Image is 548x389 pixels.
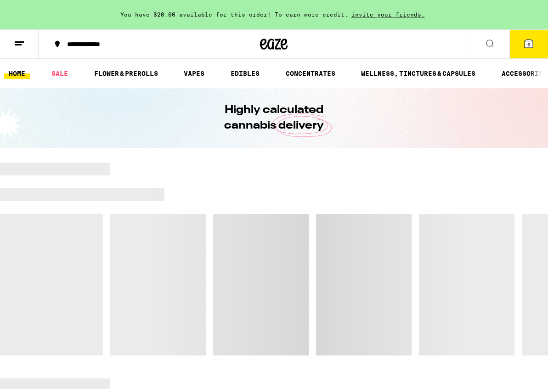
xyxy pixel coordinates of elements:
[281,68,340,79] a: CONCENTRATES
[198,102,350,134] h1: Highly calculated cannabis delivery
[179,68,209,79] a: VAPES
[489,361,539,384] iframe: Opens a widget where you can find more information
[226,68,264,79] a: EDIBLES
[90,68,163,79] a: FLOWER & PREROLLS
[47,68,73,79] a: SALE
[4,68,30,79] a: HOME
[509,30,548,58] button: 6
[348,11,428,17] span: invite your friends.
[527,42,530,47] span: 6
[120,11,348,17] span: You have $20.00 available for this order! To earn more credit,
[356,68,480,79] a: WELLNESS, TINCTURES & CAPSULES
